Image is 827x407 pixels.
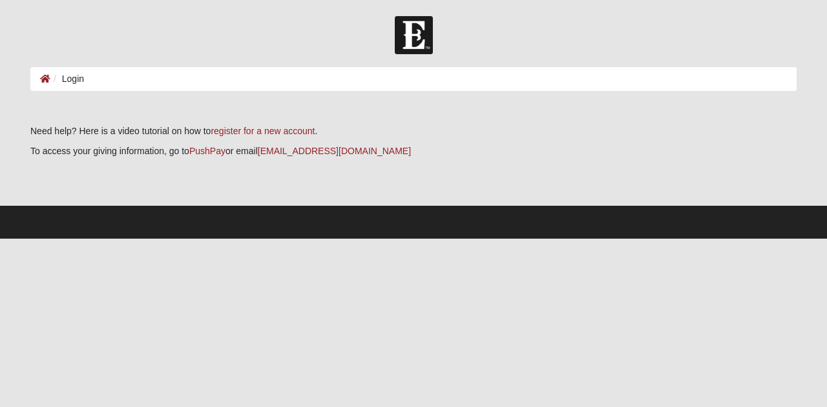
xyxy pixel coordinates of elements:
[258,146,411,156] a: [EMAIL_ADDRESS][DOMAIN_NAME]
[189,146,225,156] a: PushPay
[395,16,433,54] img: Church of Eleven22 Logo
[50,72,84,86] li: Login
[30,124,797,138] p: Need help? Here is a video tutorial on how to .
[30,144,797,158] p: To access your giving information, go to or email
[211,126,315,136] a: register for a new account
